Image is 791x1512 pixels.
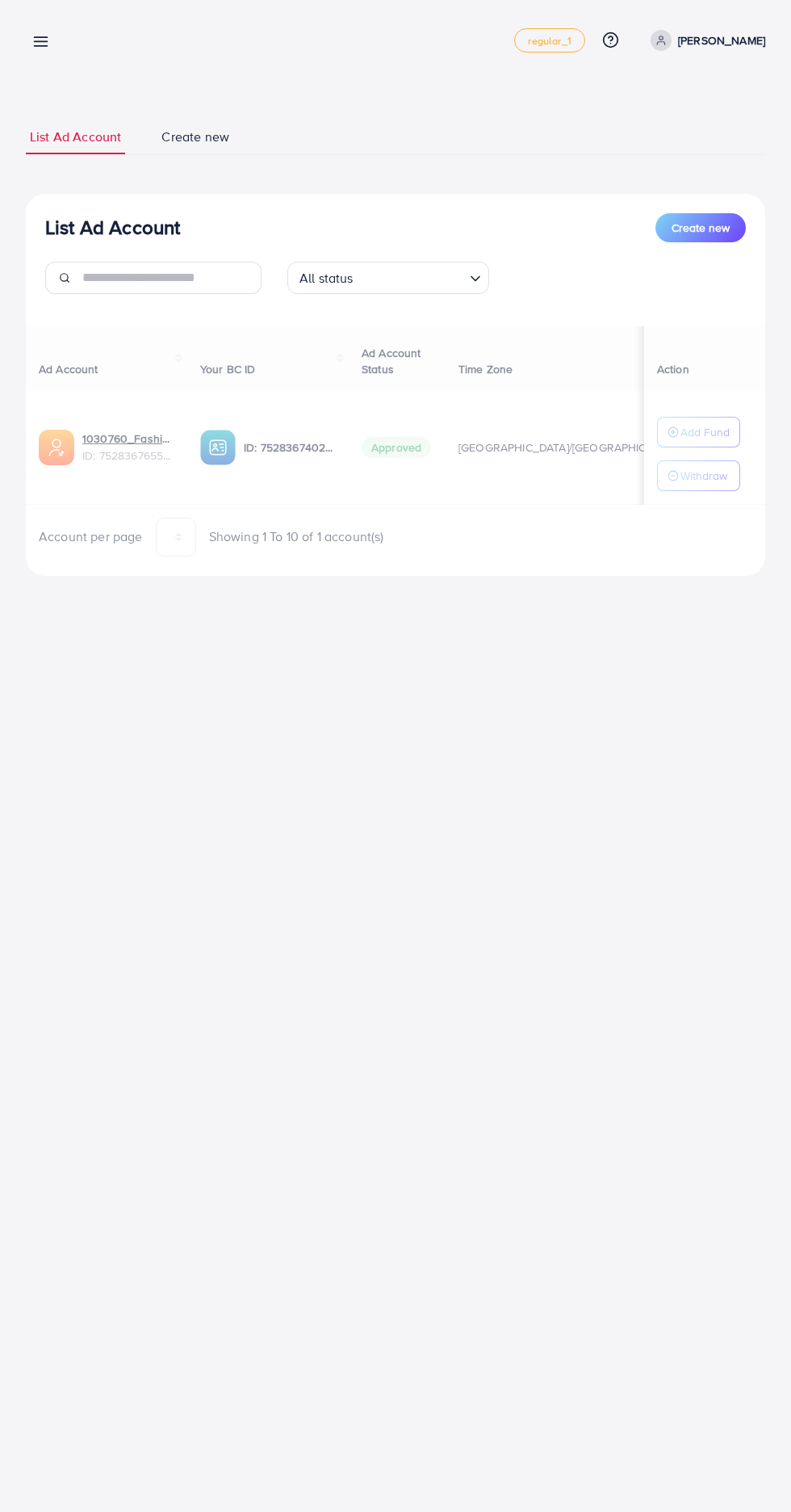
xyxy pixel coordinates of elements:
span: Create new [161,128,229,146]
a: [PERSON_NAME] [644,30,765,51]
div: Search for option [287,262,489,294]
span: All status [296,267,357,290]
span: regular_1 [528,36,571,46]
input: Search for option [358,263,463,290]
span: List Ad Account [30,128,121,146]
span: Create new [672,220,730,236]
p: [PERSON_NAME] [678,31,765,50]
h3: List Ad Account [45,216,180,239]
a: regular_1 [514,28,584,52]
button: Create new [655,213,746,242]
